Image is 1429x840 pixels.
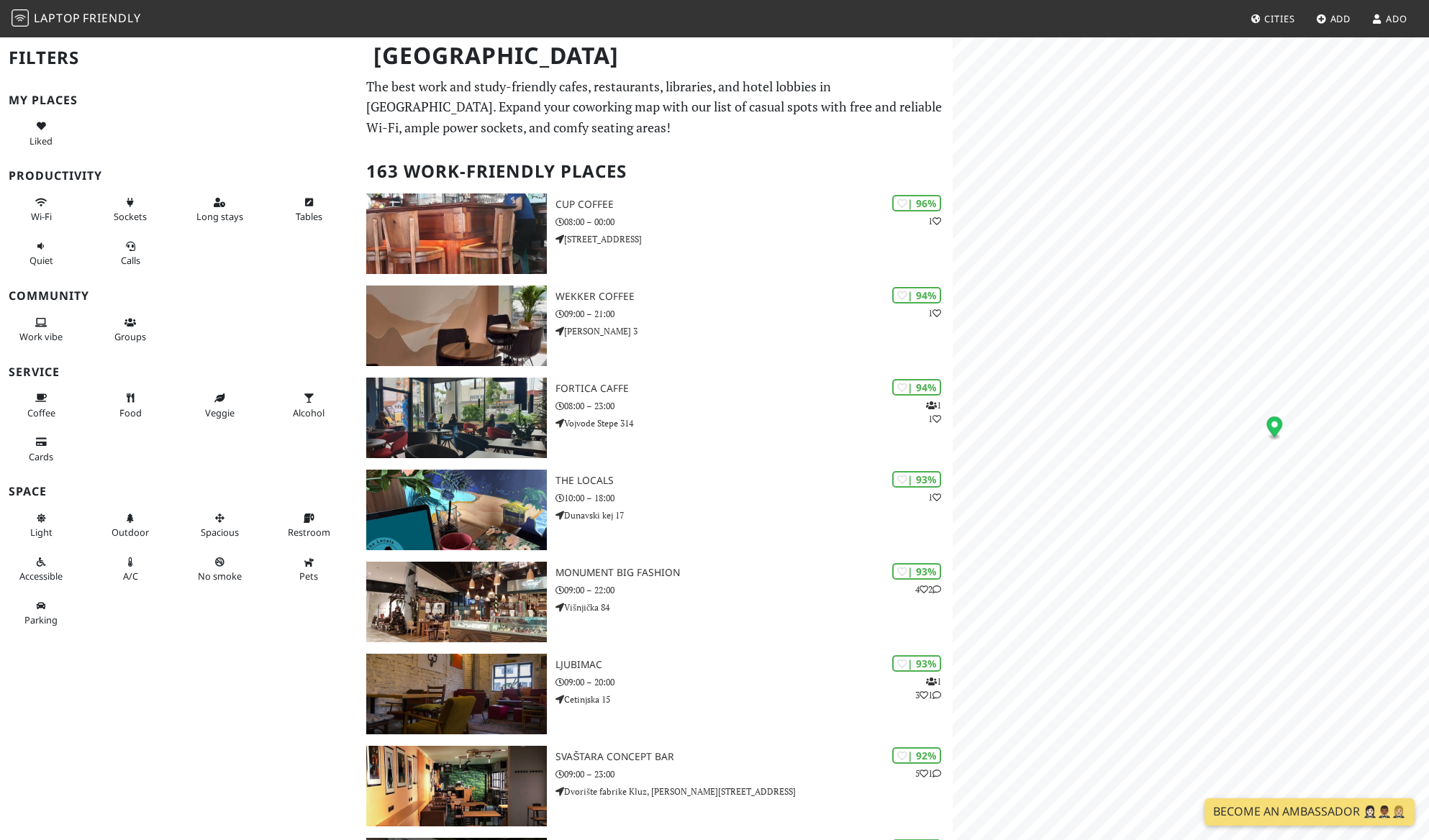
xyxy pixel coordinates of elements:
[892,747,941,764] div: | 92%
[915,675,941,702] p: 1 3 1
[9,289,349,303] h3: Community
[9,485,349,498] h3: Space
[9,93,349,107] h3: My Places
[12,9,29,27] img: LaptopFriendly
[358,562,953,642] a: Monument Big Fashion | 93% 42 Monument Big Fashion 09:00 – 22:00 Višnjička 84
[12,6,141,32] a: LaptopFriendly LaptopFriendly
[358,746,953,826] a: Svaštara Concept Bar | 92% 51 Svaštara Concept Bar 09:00 – 23:00 Dvorište fabrike Kluz, [PERSON_N...
[187,506,252,544] button: Spacious
[31,210,52,223] span: Stable Wi-Fi
[9,550,73,588] button: Accessible
[366,286,548,366] img: Wekker Coffee
[555,215,953,229] p: 08:00 – 00:00
[9,191,73,229] button: Wi-Fi
[1386,12,1407,25] span: Ado
[9,506,73,544] button: Light
[9,594,73,632] button: Parking
[555,659,953,671] h3: Ljubimac
[9,36,349,80] h2: Filters
[366,150,945,193] h2: 163 Work-Friendly Places
[19,330,63,343] span: People working
[892,563,941,580] div: | 93%
[555,383,953,395] h3: Fortica caffe
[187,191,252,229] button: Long stays
[555,583,953,597] p: 09:00 – 22:00
[1245,6,1301,32] a: Cities
[892,287,941,303] div: | 94%
[119,406,142,419] span: Food
[1264,12,1294,25] span: Cities
[555,508,953,522] p: Dunavski kej 17
[296,210,322,223] span: Work-friendly tables
[555,675,953,689] p: 09:00 – 20:00
[358,286,953,366] a: Wekker Coffee | 94% 1 Wekker Coffee 09:00 – 21:00 [PERSON_NAME] 3
[915,583,941,596] p: 4 2
[9,386,73,424] button: Coffee
[928,306,941,320] p: 1
[30,526,53,539] span: Natural light
[1266,416,1282,440] div: Map marker
[366,378,548,458] img: Fortica caffe
[358,470,953,550] a: The Locals | 93% 1 The Locals 10:00 – 18:00 Dunavski kej 17
[24,613,58,626] span: Parking
[276,191,341,229] button: Tables
[362,36,951,76] h1: [GEOGRAPHIC_DATA]
[366,193,548,274] img: Cup Coffee
[555,416,953,430] p: Vojvode Stepe 314
[98,311,163,349] button: Groups
[366,470,548,550] img: The Locals
[187,386,252,424] button: Veggie
[98,386,163,424] button: Food
[892,379,941,396] div: | 94%
[30,254,53,267] span: Quiet
[555,751,953,763] h3: Svaštara Concept Bar
[121,254,140,267] span: Video/audio calls
[98,506,163,544] button: Outdoor
[187,550,252,588] button: No smoke
[123,570,138,583] span: Air conditioned
[366,654,548,734] img: Ljubimac
[555,567,953,579] h3: Monument Big Fashion
[892,655,941,672] div: | 93%
[555,232,953,246] p: [STREET_ADDRESS]
[98,550,163,588] button: A/C
[555,307,953,321] p: 09:00 – 21:00
[366,76,945,138] p: The best work and study-friendly cafes, restaurants, libraries, and hotel lobbies in [GEOGRAPHIC_...
[83,10,140,26] span: Friendly
[1366,6,1413,32] a: Ado
[555,324,953,338] p: [PERSON_NAME] 3
[555,767,953,781] p: 09:00 – 23:00
[9,430,73,468] button: Cards
[928,490,941,504] p: 1
[9,114,73,152] button: Liked
[366,562,548,642] img: Monument Big Fashion
[288,526,330,539] span: Restroom
[98,234,163,273] button: Calls
[34,10,81,26] span: Laptop
[1330,12,1351,25] span: Add
[1310,6,1357,32] a: Add
[366,746,548,826] img: Svaštara Concept Bar
[555,785,953,798] p: Dvorište fabrike Kluz, [PERSON_NAME][STREET_ADDRESS]
[276,506,341,544] button: Restroom
[29,450,53,463] span: Credit cards
[555,399,953,413] p: 08:00 – 23:00
[27,406,55,419] span: Coffee
[98,191,163,229] button: Sockets
[555,291,953,303] h3: Wekker Coffee
[555,491,953,505] p: 10:00 – 18:00
[9,311,73,349] button: Work vibe
[555,198,953,211] h3: Cup Coffee
[30,134,53,147] span: Liked
[1205,798,1415,826] a: Become an Ambassador 🤵🏻‍♀️🤵🏾‍♂️🤵🏼‍♀️
[276,386,341,424] button: Alcohol
[358,378,953,458] a: Fortica caffe | 94% 11 Fortica caffe 08:00 – 23:00 Vojvode Stepe 314
[555,601,953,614] p: Višnjička 84
[276,550,341,588] button: Pets
[9,365,349,379] h3: Service
[19,570,63,583] span: Accessible
[198,570,242,583] span: Smoke free
[915,767,941,780] p: 5 1
[892,471,941,488] div: | 93%
[114,330,146,343] span: Group tables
